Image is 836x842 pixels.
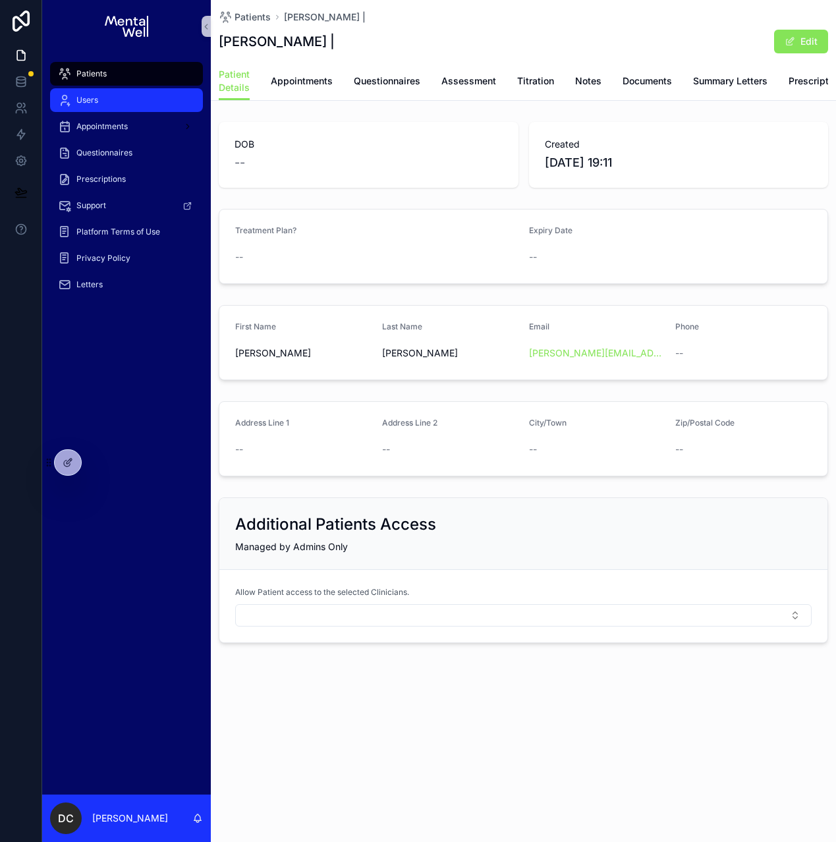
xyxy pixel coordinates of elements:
[235,587,409,598] span: Allow Patient access to the selected Clinicians.
[382,347,518,360] span: [PERSON_NAME]
[235,443,243,456] span: --
[235,347,372,360] span: [PERSON_NAME]
[623,69,672,96] a: Documents
[219,32,335,51] h1: [PERSON_NAME] |
[517,69,554,96] a: Titration
[235,154,245,172] span: --
[235,514,436,535] h2: Additional Patients Access
[50,88,203,112] a: Users
[50,62,203,86] a: Patients
[50,115,203,138] a: Appointments
[219,63,250,101] a: Patient Details
[235,322,276,331] span: First Name
[575,74,601,88] span: Notes
[675,347,683,360] span: --
[235,541,348,552] span: Managed by Admins Only
[354,69,420,96] a: Questionnaires
[545,154,813,172] span: [DATE] 19:11
[92,812,168,825] p: [PERSON_NAME]
[76,69,107,79] span: Patients
[235,604,812,627] button: Select Button
[219,68,250,94] span: Patient Details
[50,246,203,270] a: Privacy Policy
[105,16,148,37] img: App logo
[76,121,128,132] span: Appointments
[441,69,496,96] a: Assessment
[42,53,211,314] div: scrollable content
[623,74,672,88] span: Documents
[529,443,537,456] span: --
[76,279,103,290] span: Letters
[529,250,537,264] span: --
[76,95,98,105] span: Users
[529,322,549,331] span: Email
[517,74,554,88] span: Titration
[382,443,390,456] span: --
[235,250,243,264] span: --
[354,74,420,88] span: Questionnaires
[219,11,271,24] a: Patients
[382,418,437,428] span: Address Line 2
[58,810,74,826] span: DC
[545,138,813,151] span: Created
[76,227,160,237] span: Platform Terms of Use
[529,347,665,360] a: [PERSON_NAME][EMAIL_ADDRESS][DOMAIN_NAME]
[50,273,203,296] a: Letters
[441,74,496,88] span: Assessment
[382,322,422,331] span: Last Name
[235,138,503,151] span: DOB
[235,11,271,24] span: Patients
[284,11,366,24] a: [PERSON_NAME] |
[774,30,828,53] button: Edit
[76,200,106,211] span: Support
[675,443,683,456] span: --
[235,418,289,428] span: Address Line 1
[235,225,296,235] span: Treatment Plan?
[50,194,203,217] a: Support
[529,418,567,428] span: City/Town
[271,69,333,96] a: Appointments
[50,220,203,244] a: Platform Terms of Use
[575,69,601,96] a: Notes
[675,418,735,428] span: Zip/Postal Code
[271,74,333,88] span: Appointments
[76,148,132,158] span: Questionnaires
[50,141,203,165] a: Questionnaires
[675,322,699,331] span: Phone
[693,69,767,96] a: Summary Letters
[50,167,203,191] a: Prescriptions
[76,253,130,264] span: Privacy Policy
[76,174,126,184] span: Prescriptions
[693,74,767,88] span: Summary Letters
[529,225,572,235] span: Expiry Date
